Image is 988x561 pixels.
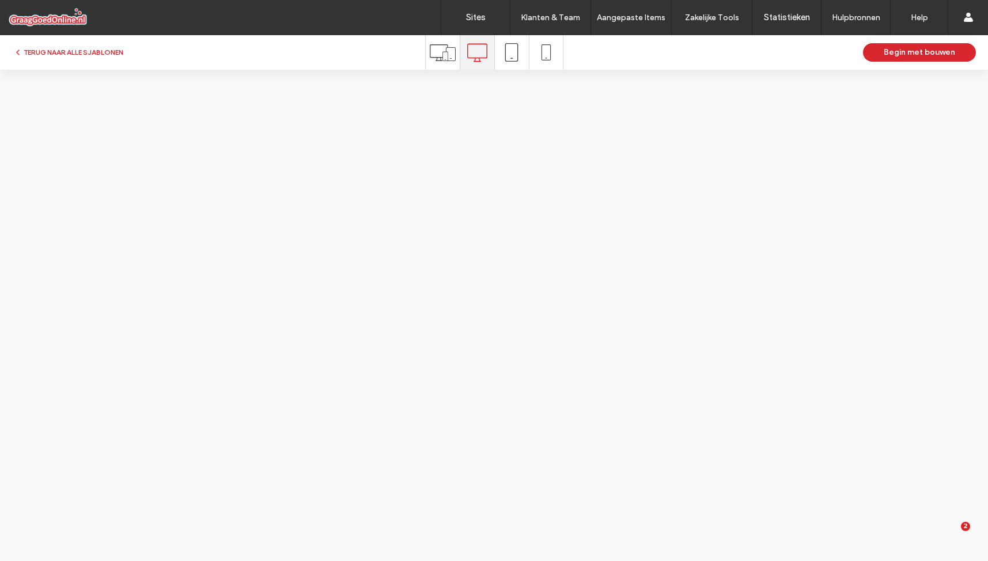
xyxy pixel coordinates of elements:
label: Statistieken [764,12,810,22]
span: 2 [961,522,970,531]
button: TERUG NAAR ALLE SJABLONEN [13,46,123,59]
label: Klanten & Team [521,13,580,22]
label: Hulpbronnen [832,13,880,22]
label: Aangepaste Items [597,13,665,22]
label: Sites [466,12,486,22]
label: Help [911,13,928,22]
iframe: Intercom live chat [937,522,965,549]
button: Begin met bouwen [863,43,976,62]
label: Zakelijke Tools [685,13,739,22]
